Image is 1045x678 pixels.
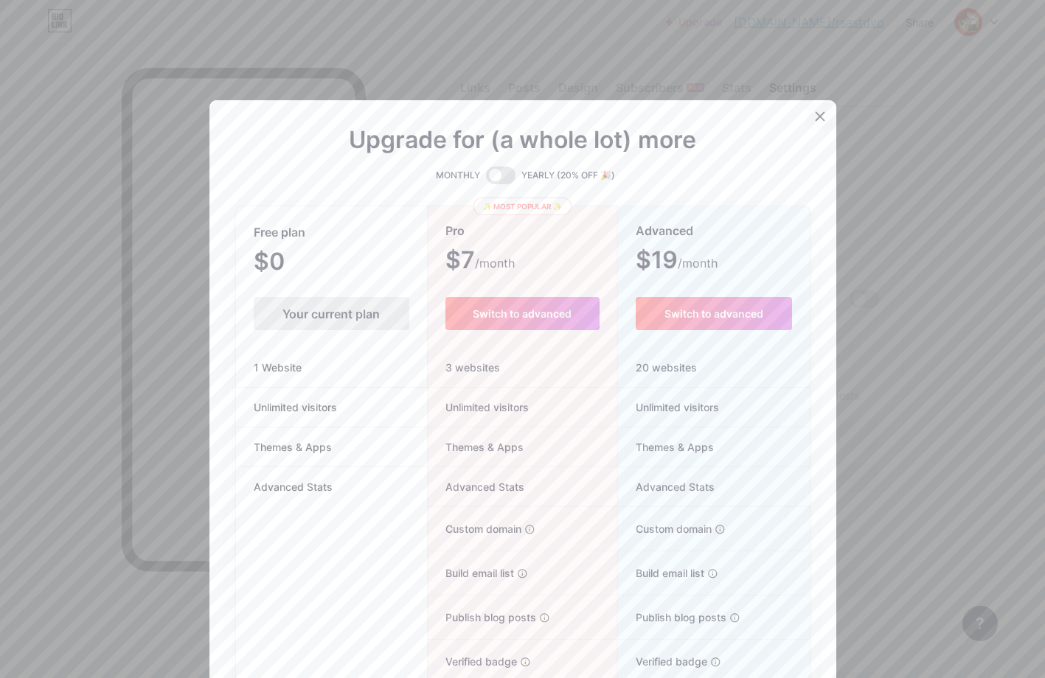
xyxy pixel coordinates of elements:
[349,131,696,149] span: Upgrade for (a whole lot) more
[428,609,536,625] span: Publish blog posts
[678,254,718,272] span: /month
[236,479,350,494] span: Advanced Stats
[636,251,718,272] span: $19
[664,307,763,320] span: Switch to advanced
[618,521,712,537] span: Custom domain
[436,168,480,183] span: MONTHLY
[618,479,715,494] span: Advanced Stats
[636,297,791,330] button: Switch to advanced
[475,254,515,272] span: /month
[428,348,617,388] div: 3 websites
[473,198,572,215] div: ✨ Most popular ✨
[618,565,704,581] span: Build email list
[254,220,305,245] span: Free plan
[473,307,572,320] span: Switch to advanced
[428,479,524,494] span: Advanced Stats
[636,218,693,244] span: Advanced
[428,439,524,455] span: Themes & Apps
[618,654,707,669] span: Verified badge
[236,360,319,375] span: 1 Website
[618,439,714,455] span: Themes & Apps
[618,348,809,388] div: 20 websites
[236,439,350,455] span: Themes & Apps
[428,565,514,581] span: Build email list
[254,253,324,273] span: $0
[445,297,600,330] button: Switch to advanced
[254,297,409,330] div: Your current plan
[428,399,529,415] span: Unlimited visitors
[445,218,465,244] span: Pro
[236,399,355,415] span: Unlimited visitors
[445,251,515,272] span: $7
[521,168,615,183] span: YEARLY (20% OFF 🎉)
[618,609,726,625] span: Publish blog posts
[618,399,719,415] span: Unlimited visitors
[428,654,517,669] span: Verified badge
[428,521,521,537] span: Custom domain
